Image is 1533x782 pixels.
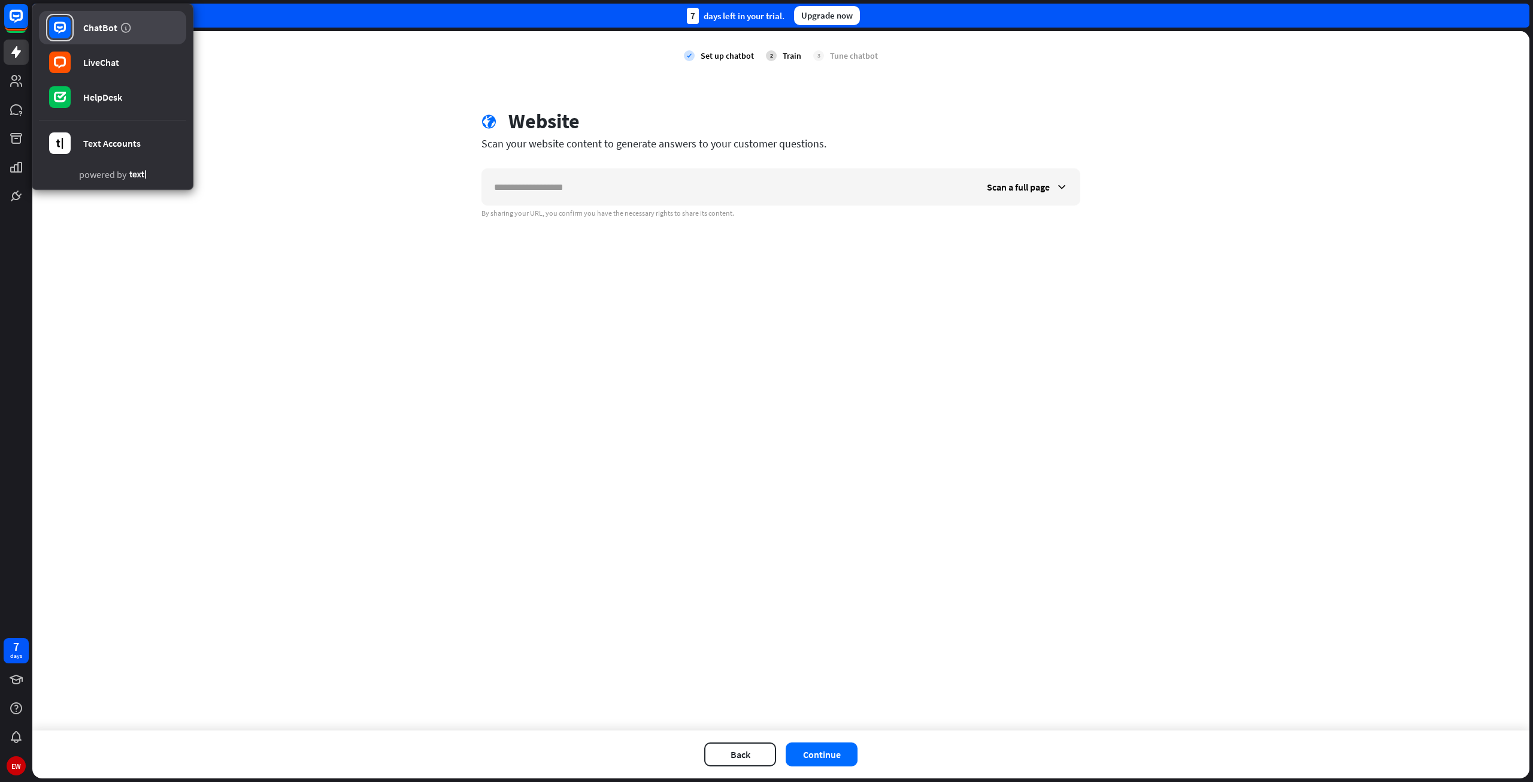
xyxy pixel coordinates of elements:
div: 3 [813,50,824,61]
div: By sharing your URL, you confirm you have the necessary rights to share its content. [481,209,1080,218]
div: days [10,652,22,660]
i: check [684,50,695,61]
button: Open LiveChat chat widget [10,5,46,41]
div: Website [508,109,580,134]
div: 7 [13,641,19,652]
i: globe [481,114,496,129]
a: 7 days [4,638,29,663]
div: 7 [687,8,699,24]
span: Scan a full page [987,181,1050,193]
div: Tune chatbot [830,50,878,61]
button: Continue [786,742,858,766]
div: EW [7,756,26,775]
div: Scan your website content to generate answers to your customer questions. [481,137,1080,150]
div: 2 [766,50,777,61]
button: Back [704,742,776,766]
div: days left in your trial. [687,8,784,24]
div: Set up chatbot [701,50,754,61]
div: Upgrade now [794,6,860,25]
div: Train [783,50,801,61]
